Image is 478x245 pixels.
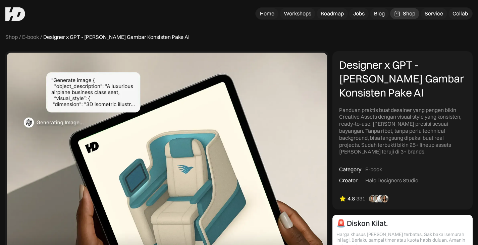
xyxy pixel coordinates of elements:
[403,10,415,17] div: Shop
[40,34,42,41] div: /
[453,10,468,17] div: Collab
[339,166,361,173] div: Category
[390,8,419,19] a: Shop
[260,10,274,17] div: Home
[348,195,355,202] div: 4.8
[349,8,369,19] a: Jobs
[339,58,466,100] div: Designer x GPT - [PERSON_NAME] Gambar Konsisten Pake AI
[353,10,365,17] div: Jobs
[374,10,385,17] div: Blog
[280,8,315,19] a: Workshops
[425,10,443,17] div: Service
[365,166,382,173] div: E-book
[317,8,348,19] a: Roadmap
[5,34,18,41] a: Shop
[370,8,389,19] a: Blog
[22,34,39,41] a: E-book
[321,10,344,17] div: Roadmap
[365,177,418,184] div: Halo Designers Studio
[448,8,472,19] a: Collab
[421,8,447,19] a: Service
[284,10,311,17] div: Workshops
[336,219,388,228] div: 🚨 Diskon Kilat.
[356,195,365,202] div: 331
[339,107,466,156] div: Panduan praktis buat desainer yang pengen bikin Creative Assets dengan visual style yang konsiste...
[43,34,190,41] div: Designer x GPT - [PERSON_NAME] Gambar Konsisten Pake AI
[339,177,358,184] div: Creator
[256,8,278,19] a: Home
[19,34,21,41] div: /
